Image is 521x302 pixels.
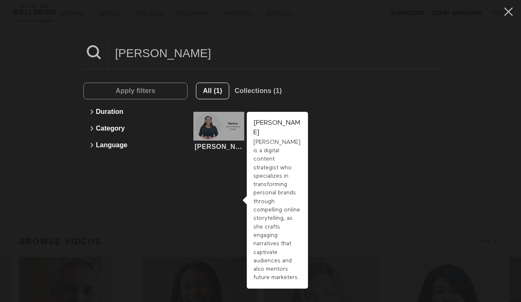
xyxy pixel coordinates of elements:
span: All (1) [203,87,222,94]
input: Search [109,42,438,65]
span: Collections (1) [235,87,282,94]
a: Martine[PERSON_NAME] [193,112,244,152]
button: Duration [88,103,183,120]
div: [PERSON_NAME] is a digital content strategist who specializes in transforming personal brands thr... [253,138,301,282]
div: [PERSON_NAME] [195,143,243,151]
button: Collections (1) [229,83,287,99]
strong: [PERSON_NAME] [253,120,300,136]
button: Language [88,137,183,154]
button: All (1) [196,83,229,99]
button: Category [88,120,183,137]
